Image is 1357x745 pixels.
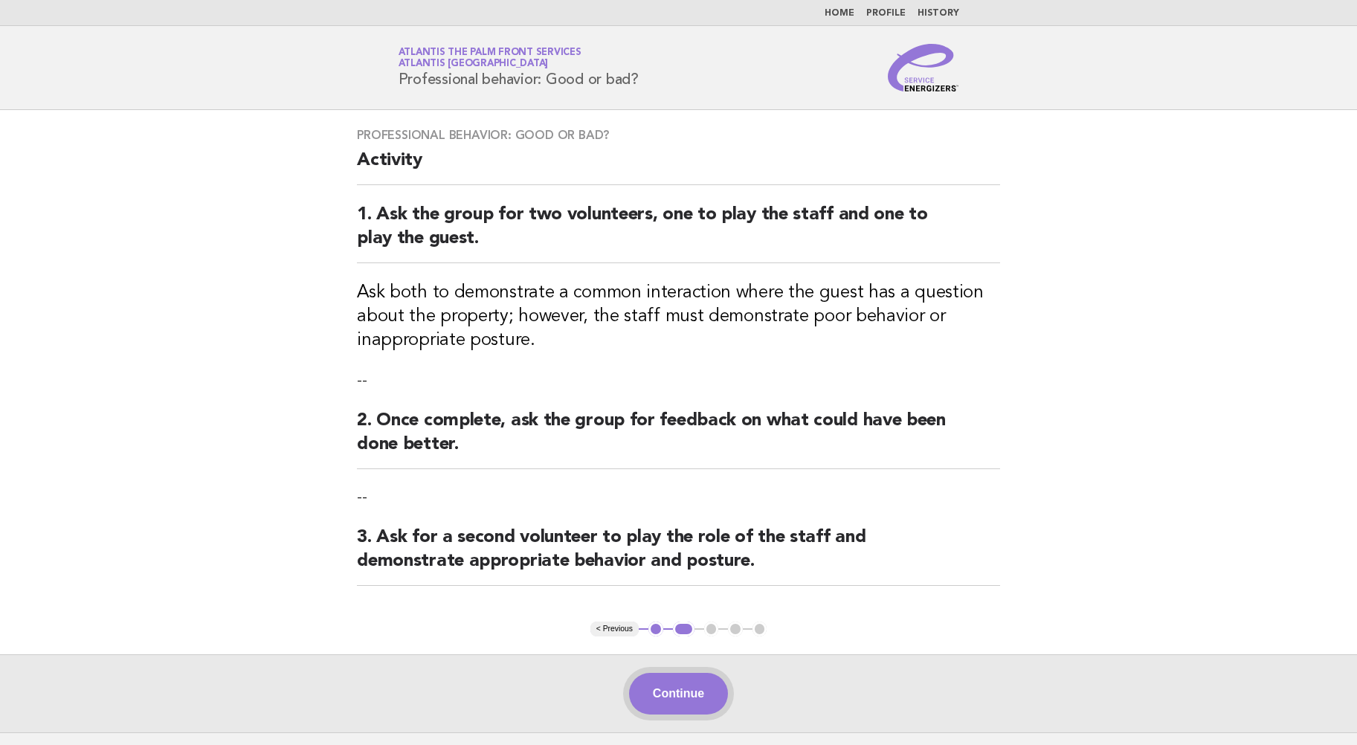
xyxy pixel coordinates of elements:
[648,622,663,636] button: 1
[673,622,694,636] button: 2
[399,48,639,87] h1: Professional behavior: Good or bad?
[357,149,1000,185] h2: Activity
[357,128,1000,143] h3: Professional behavior: Good or bad?
[399,48,581,68] a: Atlantis The Palm Front ServicesAtlantis [GEOGRAPHIC_DATA]
[357,487,1000,508] p: --
[825,9,854,18] a: Home
[888,44,959,91] img: Service Energizers
[357,526,1000,586] h2: 3. Ask for a second volunteer to play the role of the staff and demonstrate appropriate behavior ...
[866,9,906,18] a: Profile
[918,9,959,18] a: History
[399,59,549,69] span: Atlantis [GEOGRAPHIC_DATA]
[629,673,728,715] button: Continue
[357,281,1000,352] h3: Ask both to demonstrate a common interaction where the guest has a question about the property; h...
[357,203,1000,263] h2: 1. Ask the group for two volunteers, one to play the staff and one to play the guest.
[357,409,1000,469] h2: 2. Once complete, ask the group for feedback on what could have been done better.
[590,622,639,636] button: < Previous
[357,370,1000,391] p: --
